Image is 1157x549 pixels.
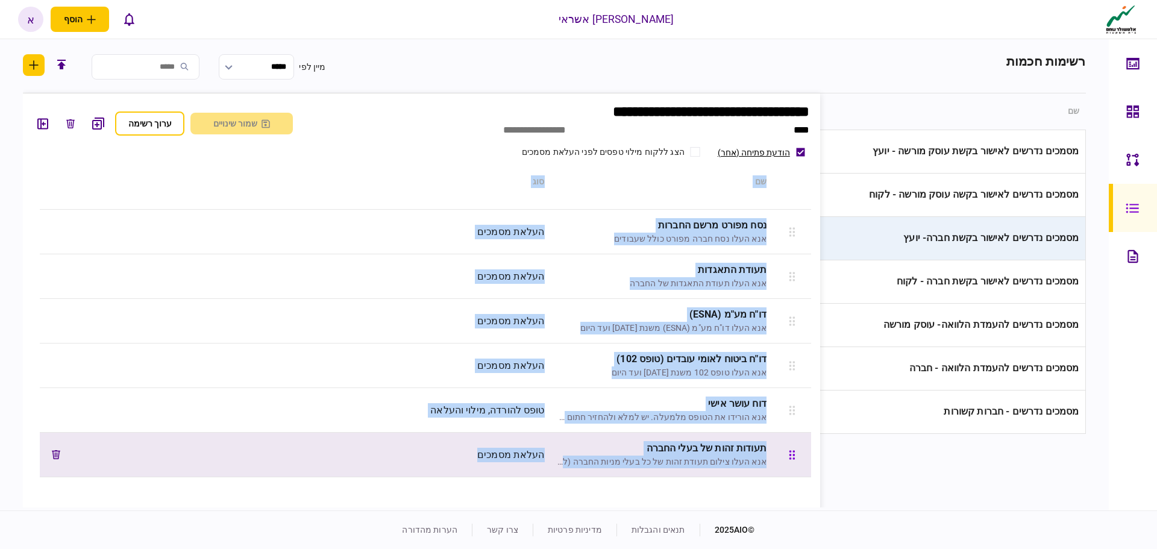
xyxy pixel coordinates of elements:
[1103,4,1139,34] img: client company logo
[139,314,545,328] div: העלאת מסמכים
[720,93,1085,130] th: שם
[139,225,545,239] div: העלאת מסמכים
[944,406,1079,417] span: מסמכים נדרשים - חברות קשורות
[139,175,545,188] div: סוג
[1006,54,1086,93] h2: רשימות חכמות
[556,411,767,424] div: אנא הורידו את הטופס מלמעלה. יש למלא ולהחזיר חתום על ידי הבעלים
[700,524,755,536] div: © 2025 AIO
[556,441,767,456] div: תעודות זהות של בעלי החברה
[556,352,767,366] div: דו"ח ביטוח לאומי עובדים (טופס 102)
[903,232,1079,243] span: מסמכים נדרשים לאישור בקשת חברה- יועץ
[522,146,685,158] div: הצג ללקוח מילוי טפסים לפני העלאת מסמכים
[556,366,767,379] div: אנא העלו טופס 102 משנת [DATE] ועד היום
[632,525,685,535] a: תנאים והגבלות
[51,7,109,32] button: פתח תפריט להוספת לקוח
[897,275,1079,287] span: מסמכים נדרשים לאישור בקשת חברה - לקוח
[909,362,1079,374] span: מסמכים נדרשים להעמדת הלוואה - חברה
[115,111,184,136] button: ערוך רשימה
[556,322,767,334] div: אנא העלו דו"ח מע"מ (ESNA) משנת [DATE] ועד היום
[883,319,1079,330] span: מסמכים נדרשים להעמדת הלוואה- עוסק מורשה
[402,525,457,535] a: הערות מהדורה
[556,218,767,233] div: נסח מפורט מרשם החברות
[556,277,767,290] div: אנא העלו תעודת התאגדות של החברה
[556,307,767,322] div: דו"ח מע"מ (ESNA)
[548,525,602,535] a: מדיניות פרטיות
[139,403,545,418] div: טופס להורדה, מילוי והעלאה
[556,397,767,411] div: דוח עושר אישי
[873,145,1079,157] span: מסמכים נדרשים לאישור בקשת עוסק מורשה - יועץ
[551,175,767,188] div: שם
[139,359,545,373] div: העלאת מסמכים
[299,61,325,74] div: מיין לפי
[487,525,518,535] a: צרו קשר
[556,263,767,277] div: תעודת התאגדות
[18,7,43,32] button: א
[869,189,1079,200] span: מסמכים נדרשים לאישור בקשה עוסק מורשה - לקוח
[556,456,767,468] div: אנא העלו צילום תעודת זהות של כל בעלי מניות החברה (לת.ז. ביומטרית יש להעלות 2 צדדים)
[139,448,545,462] div: העלאת מסמכים
[556,233,767,245] div: אנא העלו נסח חברה מפורט כולל שעבודים
[559,11,674,27] div: [PERSON_NAME] אשראי
[718,148,790,157] button: הודעת פתיחה (אחר)
[116,7,142,32] button: פתח רשימת התראות
[139,269,545,284] div: העלאת מסמכים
